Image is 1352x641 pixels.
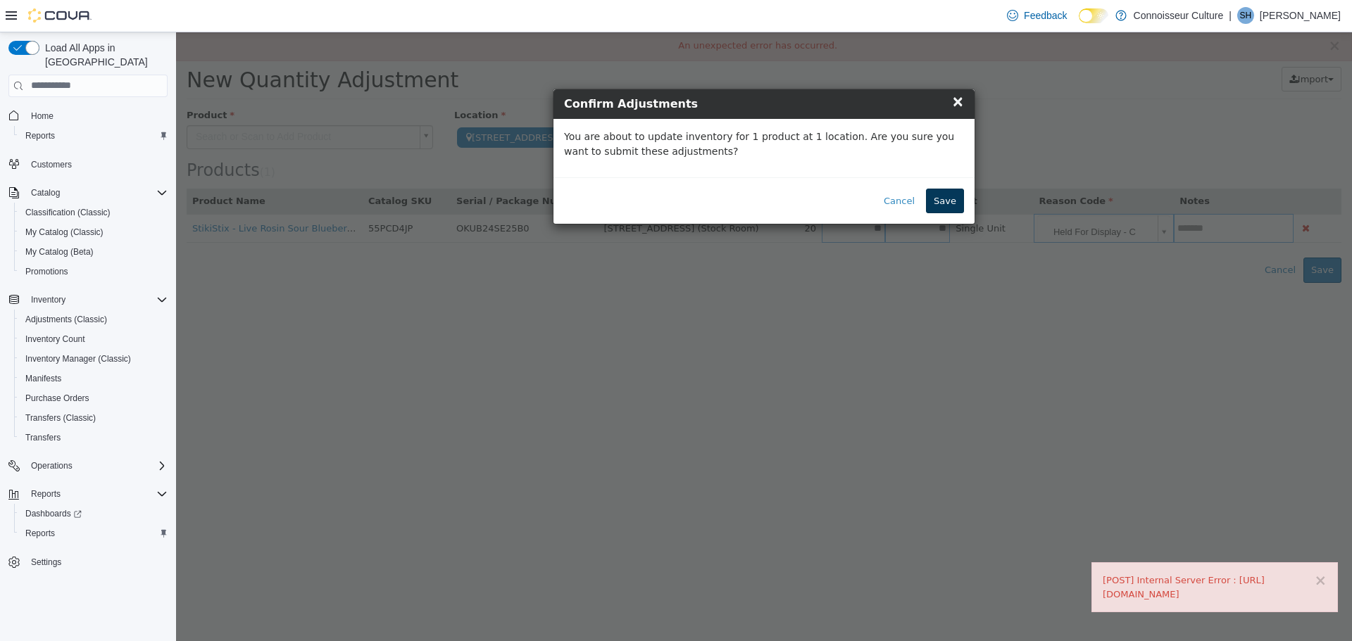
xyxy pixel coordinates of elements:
[25,373,61,384] span: Manifests
[20,127,168,144] span: Reports
[31,488,61,500] span: Reports
[700,156,746,182] button: Cancel
[3,154,173,174] button: Customers
[25,207,111,218] span: Classification (Classic)
[1001,1,1072,30] a: Feedback
[8,100,168,609] nav: Complex example
[14,408,173,428] button: Transfers (Classic)
[25,291,168,308] span: Inventory
[3,456,173,476] button: Operations
[14,369,173,388] button: Manifests
[25,412,96,424] span: Transfers (Classic)
[20,331,168,348] span: Inventory Count
[20,311,168,328] span: Adjustments (Classic)
[20,525,168,542] span: Reports
[20,204,116,221] a: Classification (Classic)
[20,311,113,328] a: Adjustments (Classic)
[14,310,173,329] button: Adjustments (Classic)
[20,370,168,387] span: Manifests
[25,485,168,502] span: Reports
[3,106,173,126] button: Home
[25,291,71,308] button: Inventory
[14,349,173,369] button: Inventory Manager (Classic)
[14,329,173,349] button: Inventory Count
[20,350,137,367] a: Inventory Manager (Classic)
[25,508,82,519] span: Dashboards
[25,184,65,201] button: Catalog
[1229,7,1232,24] p: |
[25,334,85,345] span: Inventory Count
[20,350,168,367] span: Inventory Manager (Classic)
[1240,7,1252,24] span: SH
[25,432,61,443] span: Transfers
[20,331,91,348] a: Inventory Count
[14,222,173,242] button: My Catalog (Classic)
[31,159,72,170] span: Customers
[1024,8,1067,23] span: Feedback
[20,429,168,446] span: Transfers
[3,290,173,310] button: Inventory
[25,393,89,404] span: Purchase Orders
[388,97,788,127] p: You are about to update inventory for 1 product at 1 location. Are you sure you want to submit th...
[1260,7,1341,24] p: [PERSON_NAME]
[25,528,55,539] span: Reports
[20,429,66,446] a: Transfers
[775,61,788,77] span: ×
[31,460,73,471] span: Operations
[25,554,67,571] a: Settings
[25,353,131,364] span: Inventory Manager (Classic)
[927,541,1151,569] div: [POST] Internal Server Error : [URL][DOMAIN_NAME]
[20,263,74,280] a: Promotions
[25,156,168,173] span: Customers
[1134,7,1224,24] p: Connoisseur Culture
[31,110,54,122] span: Home
[1237,7,1254,24] div: Shana Hardy
[25,184,168,201] span: Catalog
[20,263,168,280] span: Promotions
[25,314,107,325] span: Adjustments (Classic)
[39,41,168,69] span: Load All Apps in [GEOGRAPHIC_DATA]
[25,553,168,571] span: Settings
[3,552,173,572] button: Settings
[388,63,788,80] h4: Confirm Adjustments
[28,8,92,23] img: Cova
[25,457,78,474] button: Operations
[25,227,104,238] span: My Catalog (Classic)
[20,370,67,387] a: Manifests
[20,390,95,407] a: Purchase Orders
[25,108,59,125] a: Home
[25,156,77,173] a: Customers
[14,203,173,222] button: Classification (Classic)
[20,243,99,260] a: My Catalog (Beta)
[14,428,173,448] button: Transfers
[1079,8,1108,23] input: Dark Mode
[25,246,94,258] span: My Catalog (Beta)
[20,243,168,260] span: My Catalog (Beta)
[20,224,109,241] a: My Catalog (Classic)
[20,390,168,407] span: Purchase Orders
[25,130,55,141] span: Reports
[31,294,65,305] span: Inventory
[20,505,168,522] span: Dashboards
[750,156,788,182] button: Save
[14,523,173,543] button: Reports
[14,126,173,146] button: Reports
[14,242,173,262] button: My Catalog (Beta)
[25,485,66,502] button: Reports
[20,204,168,221] span: Classification (Classic)
[25,266,68,277] span: Promotions
[14,262,173,281] button: Promotions
[25,457,168,474] span: Operations
[31,187,60,198] span: Catalog
[20,410,168,426] span: Transfers (Classic)
[25,107,168,125] span: Home
[20,224,168,241] span: My Catalog (Classic)
[20,525,61,542] a: Reports
[20,127,61,144] a: Reports
[3,484,173,504] button: Reports
[20,410,101,426] a: Transfers (Classic)
[20,505,87,522] a: Dashboards
[3,183,173,203] button: Catalog
[31,557,61,568] span: Settings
